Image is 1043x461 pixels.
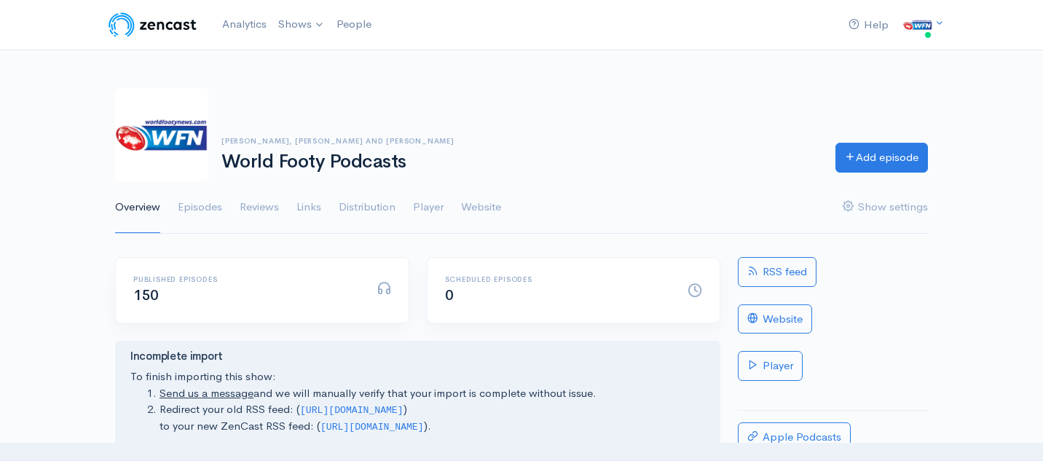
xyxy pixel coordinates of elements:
[240,181,279,234] a: Reviews
[843,9,894,41] a: Help
[843,181,928,234] a: Show settings
[461,181,501,234] a: Website
[160,401,705,434] li: Redirect your old RSS feed: ( ) to your new ZenCast RSS feed: ( ).
[106,10,199,39] img: ZenCast Logo
[216,9,272,40] a: Analytics
[445,275,671,283] h6: Scheduled episodes
[300,405,404,416] code: [URL][DOMAIN_NAME]
[738,351,803,381] a: Player
[738,304,812,334] a: Website
[130,350,705,363] h4: Incomplete import
[835,143,928,173] a: Add episode
[445,286,454,304] span: 0
[221,137,818,145] h6: [PERSON_NAME], [PERSON_NAME] and [PERSON_NAME]
[296,181,321,234] a: Links
[133,286,159,304] span: 150
[221,151,818,173] h1: World Footy Podcasts
[115,181,160,234] a: Overview
[272,9,331,41] a: Shows
[133,275,359,283] h6: Published episodes
[339,181,395,234] a: Distribution
[320,422,424,433] code: [URL][DOMAIN_NAME]
[178,181,222,234] a: Episodes
[331,9,377,40] a: People
[160,386,253,400] a: Send us a message
[903,10,932,39] img: ...
[738,257,816,287] a: RSS feed
[413,181,444,234] a: Player
[160,385,705,402] li: and we will manually verify that your import is complete without issue.
[738,422,851,452] a: Apple Podcasts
